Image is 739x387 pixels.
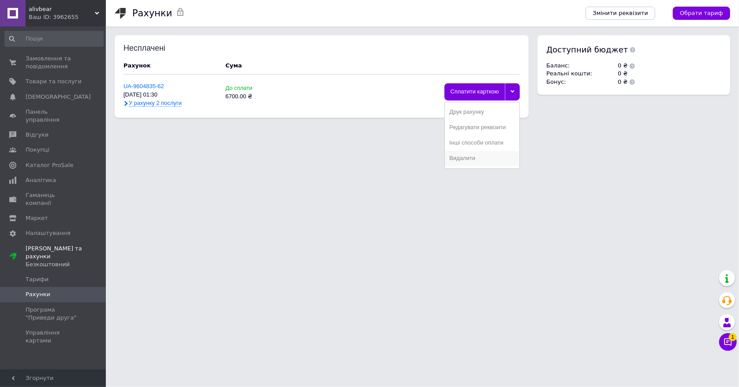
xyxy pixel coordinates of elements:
a: Змінити реквізити [586,7,655,20]
td: 0 ₴ [595,62,628,70]
div: До сплати [225,85,289,92]
td: 0 ₴ [595,70,628,78]
button: Чат з покупцем1 [719,333,737,351]
span: 1 [729,333,737,341]
td: 0 ₴ [595,78,628,86]
a: UA-9604835-62 [123,83,164,89]
div: Cума [225,62,242,70]
span: Змінити реквізити [593,9,648,17]
div: Безкоштовний [26,260,106,268]
span: Управління картами [26,329,82,345]
span: Обрати тариф [680,9,723,17]
span: Доступний бюджет [546,44,628,55]
input: Пошук [4,31,104,47]
span: Аналітика [26,176,56,184]
span: Маркет [26,214,48,222]
div: Друк рахунку [449,109,515,115]
div: [DATE] 01:30 [123,92,216,98]
span: Панель управління [26,108,82,124]
div: Видалити [449,155,515,162]
div: Рахунок [123,62,216,70]
span: Каталог ProSale [26,161,73,169]
h1: Рахунки [132,8,172,19]
span: Налаштування [26,229,71,237]
div: 6700.00 ₴ [225,93,289,100]
span: alivbear [29,5,95,13]
div: Ваш ID: 3962655 [29,13,106,21]
td: Бонус : [546,78,594,86]
span: [DEMOGRAPHIC_DATA] [26,93,91,101]
div: Несплачені [123,44,181,53]
span: Покупці [26,146,49,154]
span: Відгуки [26,131,49,139]
span: Програма "Приведи друга" [26,306,82,322]
span: Тарифи [26,275,49,283]
span: У рахунку 2 послуги [129,100,182,107]
a: Обрати тариф [673,7,730,20]
span: Товари та послуги [26,78,82,86]
span: Гаманець компанії [26,191,82,207]
div: Інші способи оплати [449,140,515,146]
div: Редагувати реквізити [449,124,515,131]
td: Баланс : [546,62,594,70]
div: Сплатити карткою [444,83,504,100]
span: Рахунки [26,290,50,298]
span: Частина функціоналу доступна тільки на платному пакеті [176,8,184,18]
span: [PERSON_NAME] та рахунки [26,245,106,269]
span: Замовлення та повідомлення [26,55,82,71]
td: Реальні кошти : [546,70,594,78]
